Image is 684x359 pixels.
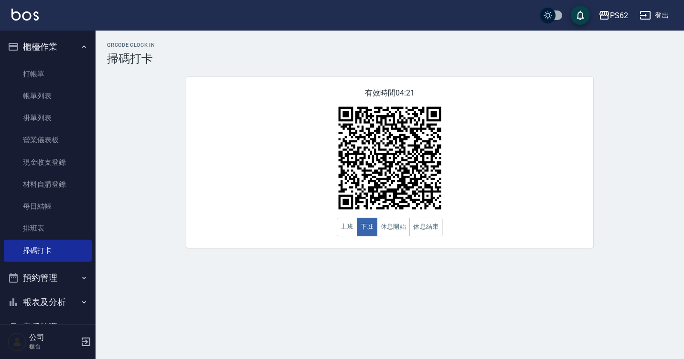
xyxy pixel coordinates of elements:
div: PS62 [610,10,628,21]
button: 客戶管理 [4,315,92,339]
button: save [571,6,590,25]
h2: QRcode Clock In [107,42,673,48]
div: 有效時間 04:21 [186,77,593,248]
a: 材料自購登錄 [4,173,92,195]
button: 上班 [337,218,357,236]
a: 排班表 [4,217,92,239]
button: 預約管理 [4,265,92,290]
a: 打帳單 [4,63,92,85]
a: 現金收支登錄 [4,151,92,173]
button: 休息結束 [409,218,443,236]
img: Person [8,332,27,351]
img: Logo [11,9,39,21]
button: 櫃檯作業 [4,34,92,59]
a: 營業儀表板 [4,129,92,151]
a: 掛單列表 [4,107,92,129]
h3: 掃碼打卡 [107,52,673,65]
button: 下班 [357,218,377,236]
p: 櫃台 [29,342,78,351]
button: 登出 [636,7,673,24]
button: 報表及分析 [4,290,92,315]
a: 掃碼打卡 [4,240,92,262]
a: 每日結帳 [4,195,92,217]
h5: 公司 [29,333,78,342]
button: 休息開始 [377,218,410,236]
button: PS62 [595,6,632,25]
a: 帳單列表 [4,85,92,107]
